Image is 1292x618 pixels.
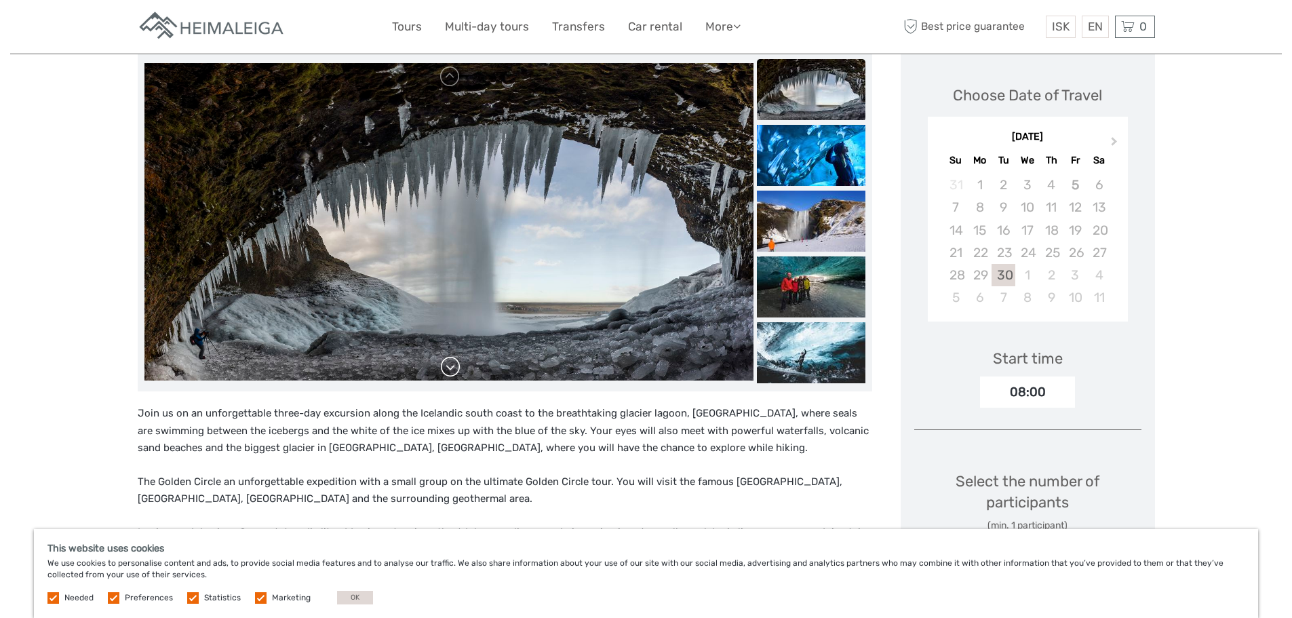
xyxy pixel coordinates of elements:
div: Not available Tuesday, September 16th, 2025 [992,219,1015,242]
div: Not available Friday, September 5th, 2025 [1063,174,1087,196]
a: More [705,17,741,37]
div: Not available Friday, September 12th, 2025 [1063,196,1087,218]
a: Car rental [628,17,682,37]
div: Choose Wednesday, October 8th, 2025 [1015,286,1039,309]
div: Not available Monday, September 15th, 2025 [968,219,992,242]
div: Choose Thursday, October 9th, 2025 [1040,286,1063,309]
div: Su [944,151,968,170]
a: Transfers [552,17,605,37]
div: Choose Friday, October 10th, 2025 [1063,286,1087,309]
img: 7319eb1a68dd4e3b8f73718cc7bf0875_slider_thumbnail.jpeg [757,125,865,186]
div: Not available Wednesday, September 10th, 2025 [1015,196,1039,218]
p: We're away right now. Please check back later! [19,24,153,35]
img: 783f4a2109534096958a96adaf718ff3_slider_thumbnail.jpeg [757,256,865,317]
div: Not available Thursday, September 25th, 2025 [1040,242,1063,264]
div: (min. 1 participant) [914,519,1141,533]
div: Not available Tuesday, September 23rd, 2025 [992,242,1015,264]
img: Apartments in Reykjavik [138,10,287,43]
div: [DATE] [928,130,1128,144]
div: Not available Friday, September 26th, 2025 [1063,242,1087,264]
div: Not available Wednesday, September 24th, 2025 [1015,242,1039,264]
label: Preferences [125,592,173,604]
div: Choose Sunday, October 5th, 2025 [944,286,968,309]
a: Tours [392,17,422,37]
div: Not available Monday, September 22nd, 2025 [968,242,992,264]
div: Th [1040,151,1063,170]
div: month 2025-09 [932,174,1123,309]
div: Not available Wednesday, September 17th, 2025 [1015,219,1039,242]
div: Not available Tuesday, September 2nd, 2025 [992,174,1015,196]
div: Sa [1087,151,1111,170]
div: Not available Sunday, September 14th, 2025 [944,219,968,242]
div: Not available Sunday, September 21st, 2025 [944,242,968,264]
div: We [1015,151,1039,170]
div: We use cookies to personalise content and ads, to provide social media features and to analyse ou... [34,529,1258,618]
button: Open LiveChat chat widget [156,21,172,37]
div: Choose Monday, October 6th, 2025 [968,286,992,309]
div: Not available Sunday, September 28th, 2025 [944,264,968,286]
div: Mo [968,151,992,170]
div: Choose Friday, October 3rd, 2025 [1063,264,1087,286]
div: Choose Tuesday, September 30th, 2025 [992,264,1015,286]
label: Marketing [272,592,311,604]
img: 4330e44d19464cc083d047cba3b2ca16_slider_thumbnail.jpeg [757,59,865,120]
img: 002a059c29c4417db5e80fbeb650b0f4_slider_thumbnail.jpeg [757,322,865,383]
div: Choose Date of Travel [953,85,1102,106]
img: 4330e44d19464cc083d047cba3b2ca16_main_slider.jpeg [144,63,753,381]
span: 0 [1137,20,1149,33]
div: Not available Tuesday, September 9th, 2025 [992,196,1015,218]
div: Choose Saturday, October 11th, 2025 [1087,286,1111,309]
div: Not available Friday, September 19th, 2025 [1063,219,1087,242]
div: Choose Wednesday, October 1st, 2025 [1015,264,1039,286]
div: Not available Sunday, August 31st, 2025 [944,174,968,196]
img: 6cd0080007df49ba81531e992e2eef20_slider_thumbnail.jpeg [757,191,865,252]
div: Not available Monday, September 8th, 2025 [968,196,992,218]
div: Not available Monday, September 29th, 2025 [968,264,992,286]
div: Not available Thursday, September 18th, 2025 [1040,219,1063,242]
p: Join us on an unforgettable three-day excursion along the Icelandic south coast to the breathtaki... [138,405,872,457]
div: Choose Tuesday, October 7th, 2025 [992,286,1015,309]
div: EN [1082,16,1109,38]
div: Start time [993,348,1063,369]
div: Not available Monday, September 1st, 2025 [968,174,992,196]
div: Not available Sunday, September 7th, 2025 [944,196,968,218]
button: Next Month [1105,134,1127,155]
div: Not available Thursday, September 11th, 2025 [1040,196,1063,218]
h5: This website uses cookies [47,543,1245,554]
div: Not available Saturday, September 27th, 2025 [1087,242,1111,264]
button: OK [337,591,373,604]
a: Multi-day tours [445,17,529,37]
span: ISK [1052,20,1070,33]
div: Tu [992,151,1015,170]
div: Not available Thursday, September 4th, 2025 [1040,174,1063,196]
div: Not available Saturday, September 20th, 2025 [1087,219,1111,242]
p: The Golden Circle an unforgettable expedition with a small group on the ultimate Golden Circle to... [138,474,872,508]
span: Best price guarantee [901,16,1042,38]
div: Not available Wednesday, September 3rd, 2025 [1015,174,1039,196]
div: Choose Saturday, October 4th, 2025 [1087,264,1111,286]
label: Needed [64,592,94,604]
label: Statistics [204,592,241,604]
div: Choose Thursday, October 2nd, 2025 [1040,264,1063,286]
div: Not available Saturday, September 6th, 2025 [1087,174,1111,196]
div: Select the number of participants [914,471,1141,533]
div: 08:00 [980,376,1075,408]
div: Not available Saturday, September 13th, 2025 [1087,196,1111,218]
div: Fr [1063,151,1087,170]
